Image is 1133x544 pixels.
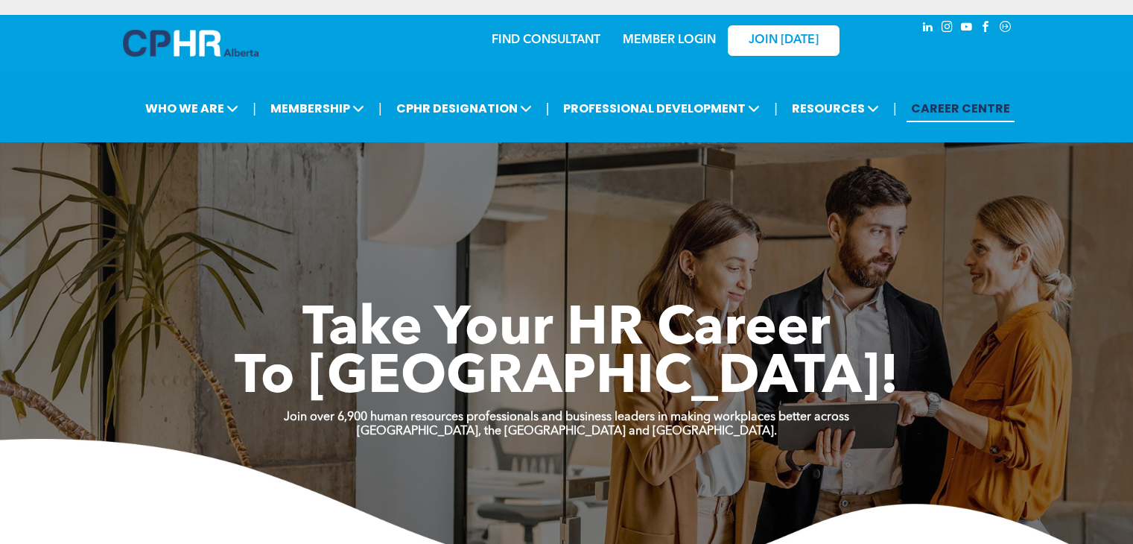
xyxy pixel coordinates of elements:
[978,19,994,39] a: facebook
[266,95,369,122] span: MEMBERSHIP
[546,93,550,124] li: |
[141,95,243,122] span: WHO WE ARE
[284,411,849,423] strong: Join over 6,900 human resources professionals and business leaders in making workplaces better ac...
[492,34,600,46] a: FIND CONSULTANT
[749,34,819,48] span: JOIN [DATE]
[302,303,831,357] span: Take Your HR Career
[378,93,382,124] li: |
[235,352,899,405] span: To [GEOGRAPHIC_DATA]!
[939,19,956,39] a: instagram
[123,30,258,57] img: A blue and white logo for cp alberta
[253,93,256,124] li: |
[920,19,936,39] a: linkedin
[392,95,536,122] span: CPHR DESIGNATION
[559,95,764,122] span: PROFESSIONAL DEVELOPMENT
[774,93,778,124] li: |
[787,95,883,122] span: RESOURCES
[357,426,777,437] strong: [GEOGRAPHIC_DATA], the [GEOGRAPHIC_DATA] and [GEOGRAPHIC_DATA].
[623,34,716,46] a: MEMBER LOGIN
[893,93,897,124] li: |
[997,19,1014,39] a: Social network
[728,25,840,56] a: JOIN [DATE]
[959,19,975,39] a: youtube
[907,95,1015,122] a: CAREER CENTRE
